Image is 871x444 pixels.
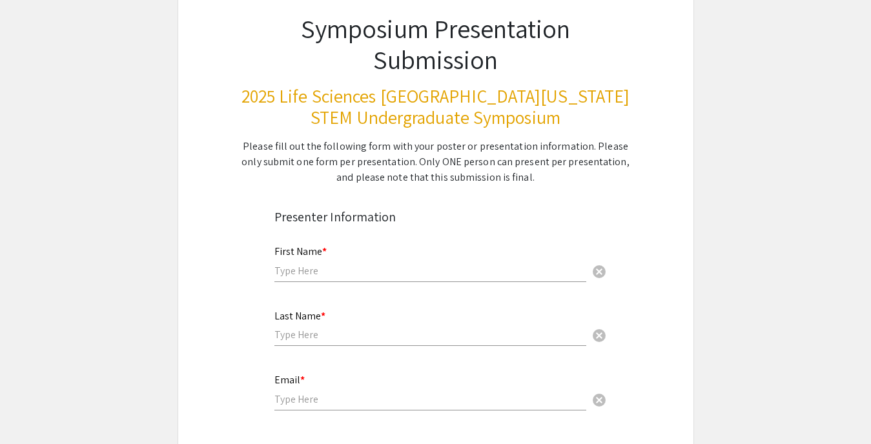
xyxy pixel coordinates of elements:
[274,207,597,227] div: Presenter Information
[274,264,586,277] input: Type Here
[586,387,612,412] button: Clear
[586,257,612,283] button: Clear
[591,328,607,343] span: cancel
[591,264,607,279] span: cancel
[274,328,586,341] input: Type Here
[274,392,586,406] input: Type Here
[274,245,327,258] mat-label: First Name
[586,322,612,348] button: Clear
[241,13,631,75] h1: Symposium Presentation Submission
[274,373,305,387] mat-label: Email
[241,85,631,128] h3: 2025 Life Sciences [GEOGRAPHIC_DATA][US_STATE] STEM Undergraduate Symposium
[591,392,607,408] span: cancel
[10,386,55,434] iframe: Chat
[274,309,325,323] mat-label: Last Name
[241,139,631,185] div: Please fill out the following form with your poster or presentation information. Please only subm...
